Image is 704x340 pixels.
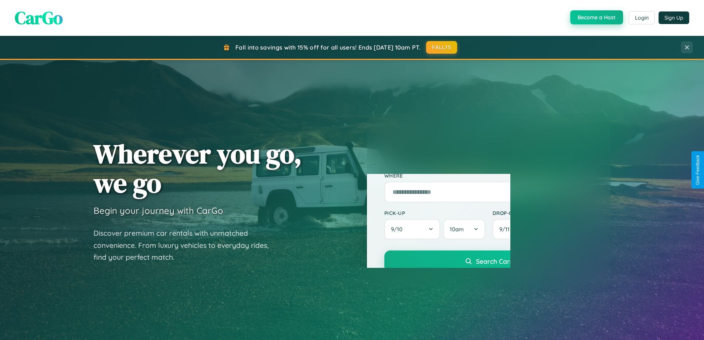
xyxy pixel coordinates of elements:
button: Search Cars [384,250,594,272]
button: 10am [443,219,485,239]
p: Book in minutes, drive in style [384,151,594,161]
span: 10am [558,226,572,233]
button: FALL15 [426,41,457,54]
h2: Find Your Perfect Ride [384,131,594,147]
button: 10am [551,219,593,239]
button: Login [629,11,655,24]
button: Become a Host [570,10,623,24]
span: 10am [450,226,464,233]
label: Pick-up [384,210,485,216]
span: 9 / 11 [499,226,513,233]
p: Discover premium car rentals with unmatched convenience. From luxury vehicles to everyday rides, ... [93,227,278,263]
span: Search Cars [476,257,513,265]
button: 9/11 [493,219,549,239]
span: 9 / 10 [391,226,406,233]
span: CarGo [15,6,63,30]
span: Fall into savings with 15% off for all users! Ends [DATE] 10am PT. [235,44,421,51]
div: Give Feedback [695,155,700,185]
button: 9/10 [384,219,441,239]
label: Where [384,172,594,179]
label: Drop-off [493,210,594,216]
h1: Wherever you go, we go [93,139,302,198]
button: Sign Up [659,11,689,24]
h3: Begin your journey with CarGo [93,205,223,216]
